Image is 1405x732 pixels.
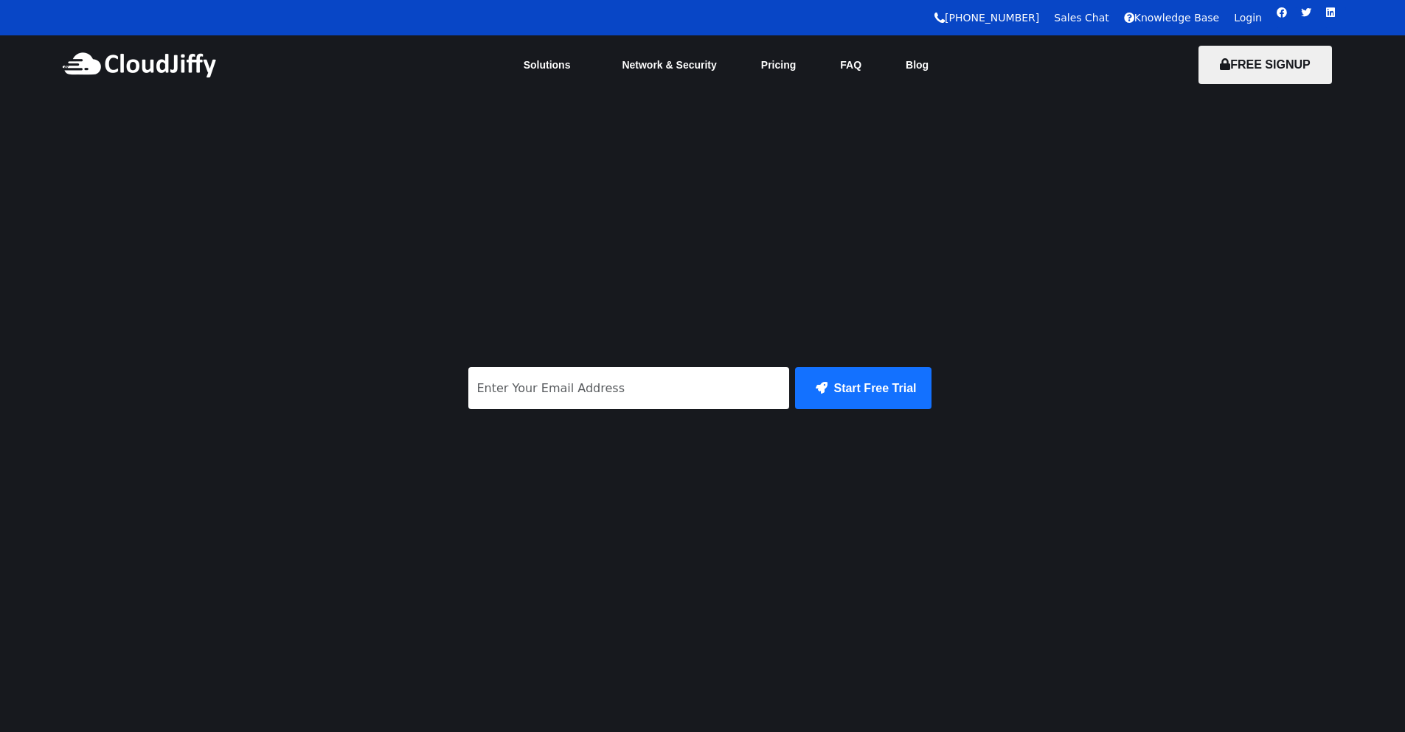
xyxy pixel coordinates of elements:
[1054,12,1109,24] a: Sales Chat
[795,367,931,409] button: Start Free Trial
[1124,12,1220,24] a: Knowledge Base
[600,49,738,81] a: Network & Security
[818,49,884,81] a: FAQ
[934,12,1039,24] a: [PHONE_NUMBER]
[1234,12,1262,24] a: Login
[739,49,818,81] a: Pricing
[502,49,600,81] a: Solutions
[884,49,951,81] a: Blog
[1198,58,1331,71] a: FREE SIGNUP
[1198,46,1331,84] button: FREE SIGNUP
[468,367,790,409] input: Enter Your Email Address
